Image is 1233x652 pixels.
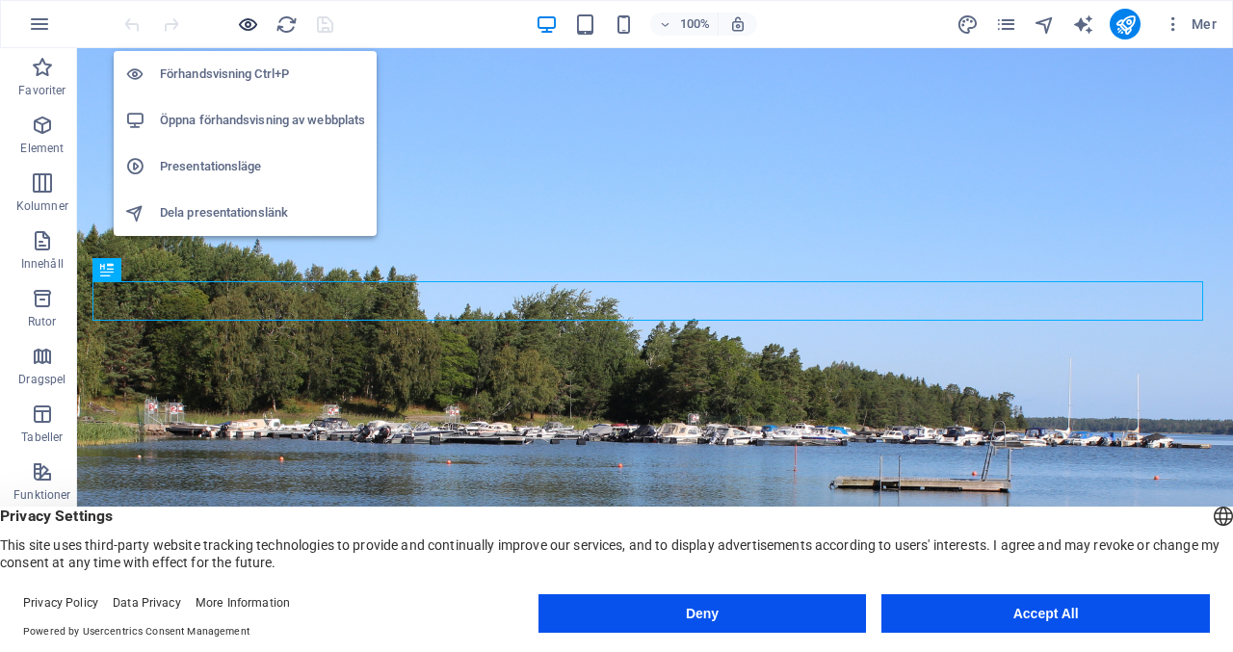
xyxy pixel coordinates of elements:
[16,198,68,214] p: Kolumner
[160,201,365,224] h6: Dela presentationslänk
[1156,9,1224,39] button: Mer
[275,13,298,36] i: Uppdatera sida
[160,109,365,132] h6: Öppna förhandsvisning av webbplats
[160,63,365,86] h6: Förhandsvisning Ctrl+P
[21,256,64,272] p: Innehåll
[956,13,979,36] button: design
[28,314,57,329] p: Rutor
[18,372,66,387] p: Dragspel
[1033,13,1056,36] button: navigator
[995,13,1017,36] i: Sidor (Ctrl+Alt+S)
[729,15,747,33] i: Justera zoomnivån automatiskt vid storleksändring för att passa vald enhet.
[20,141,64,156] p: Element
[994,13,1017,36] button: pages
[1164,14,1217,34] span: Mer
[1072,13,1094,36] i: AI Writer
[13,487,70,503] p: Funktioner
[160,155,365,178] h6: Presentationsläge
[1115,13,1137,36] i: Publicera
[679,13,710,36] h6: 100%
[1110,9,1141,39] button: publish
[275,13,298,36] button: reload
[1071,13,1094,36] button: text_generator
[18,83,66,98] p: Favoriter
[21,430,63,445] p: Tabeller
[1034,13,1056,36] i: Navigatör
[957,13,979,36] i: Design (Ctrl+Alt+Y)
[650,13,719,36] button: 100%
